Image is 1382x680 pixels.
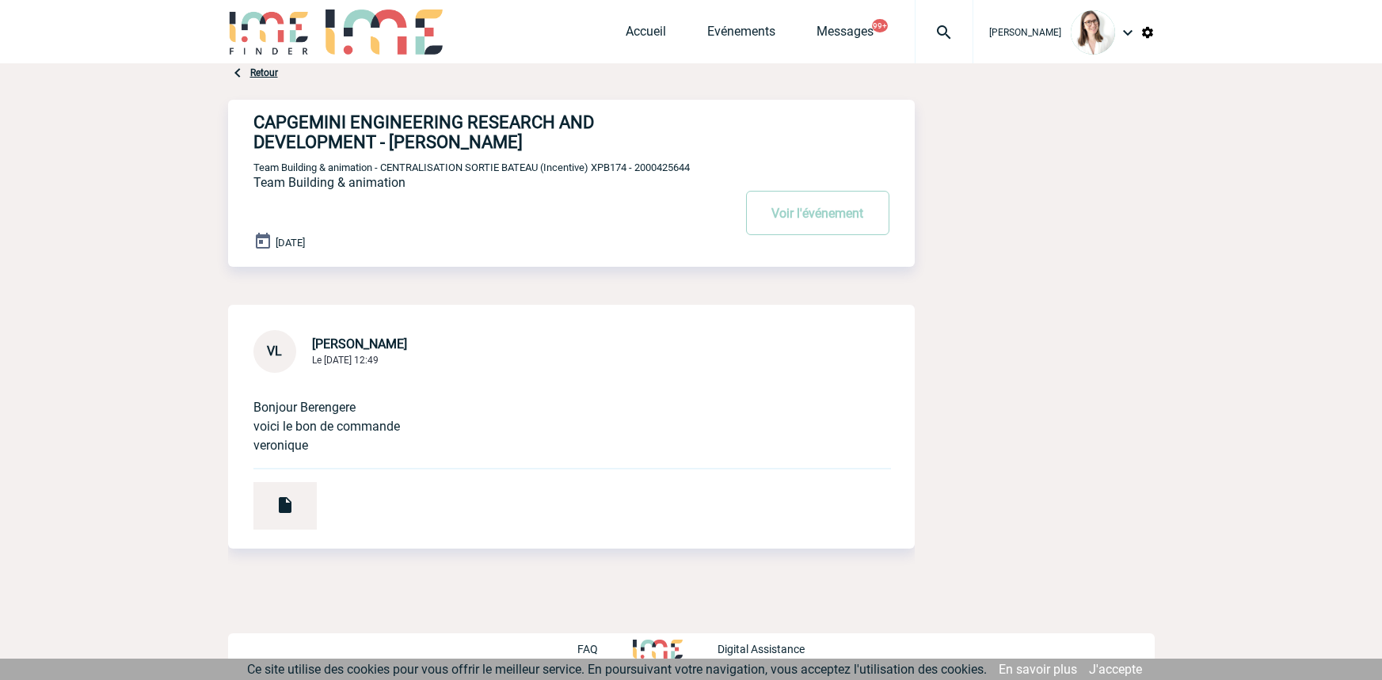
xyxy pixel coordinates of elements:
[247,662,987,677] span: Ce site utilise des cookies pour vous offrir le meilleur service. En poursuivant votre navigation...
[312,355,379,366] span: Le [DATE] 12:49
[250,67,278,78] a: Retour
[228,491,317,506] a: PO_12544_30220006404_0_US.pdf
[718,643,805,655] p: Digital Assistance
[707,24,775,46] a: Evénements
[253,373,845,455] p: Bonjour Berengere voici le bon de commande veronique
[746,191,889,235] button: Voir l'événement
[276,237,305,249] span: [DATE]
[577,640,633,655] a: FAQ
[267,344,282,359] span: VL
[633,640,682,659] img: http://www.idealmeetingsevents.fr/
[872,19,888,32] button: 99+
[253,112,685,152] h4: CAPGEMINI ENGINEERING RESEARCH AND DEVELOPMENT - [PERSON_NAME]
[1071,10,1115,55] img: 122719-0.jpg
[253,161,690,173] span: Team Building & animation - CENTRALISATION SORTIE BATEAU (Incentive) XPB174 - 2000425644
[228,9,310,55] img: IME-Finder
[312,336,407,351] span: [PERSON_NAME]
[817,24,874,46] a: Messages
[577,643,598,655] p: FAQ
[1089,662,1142,677] a: J'accepte
[989,27,1061,38] span: [PERSON_NAME]
[999,662,1077,677] a: En savoir plus
[253,175,405,190] span: Team Building & animation
[626,24,666,46] a: Accueil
